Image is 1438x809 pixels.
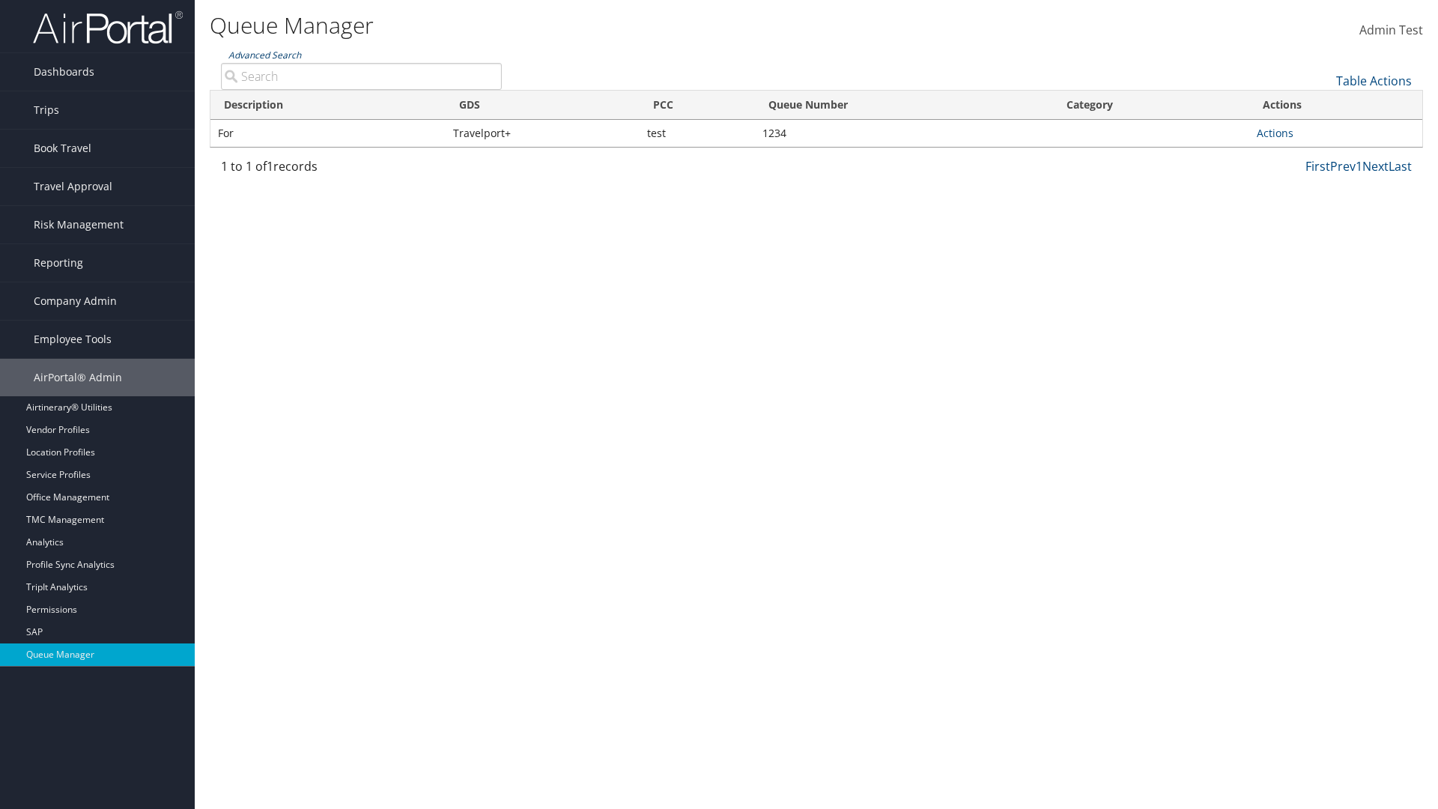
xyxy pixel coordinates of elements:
[1359,22,1423,38] span: Admin Test
[1257,126,1293,140] a: Actions
[34,206,124,243] span: Risk Management
[221,63,502,90] input: Advanced Search
[1305,158,1330,175] a: First
[34,321,112,358] span: Employee Tools
[221,157,502,183] div: 1 to 1 of records
[1330,158,1356,175] a: Prev
[1356,158,1362,175] a: 1
[755,120,1053,147] td: 1234
[34,168,112,205] span: Travel Approval
[1359,7,1423,54] a: Admin Test
[34,359,122,396] span: AirPortal® Admin
[755,91,1053,120] th: Queue Number: activate to sort column ascending
[640,91,755,120] th: PCC: activate to sort column ascending
[34,244,83,282] span: Reporting
[210,10,1019,41] h1: Queue Manager
[33,10,183,45] img: airportal-logo.png
[640,120,755,147] td: test
[1336,73,1412,89] a: Table Actions
[446,91,640,120] th: GDS: activate to sort column ascending
[267,158,273,175] span: 1
[1249,91,1422,120] th: Actions
[210,120,446,147] td: For
[210,91,446,120] th: Description: activate to sort column ascending
[1362,158,1389,175] a: Next
[34,130,91,167] span: Book Travel
[1389,158,1412,175] a: Last
[34,91,59,129] span: Trips
[34,282,117,320] span: Company Admin
[228,49,301,61] a: Advanced Search
[446,120,640,147] td: Travelport+
[34,53,94,91] span: Dashboards
[1053,91,1249,120] th: Category: activate to sort column ascending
